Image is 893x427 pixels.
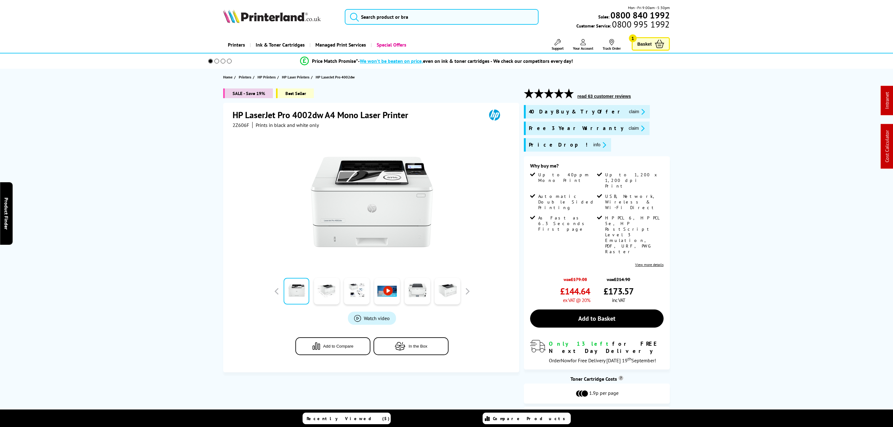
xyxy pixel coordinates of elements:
[239,74,251,80] span: Printers
[538,215,595,232] span: As Fast as 6.3 Seconds First page
[538,172,595,183] span: Up to 40ppm Mono Print
[628,356,631,362] sup: th
[610,12,670,18] a: 0800 840 1992
[619,376,623,380] sup: Cost per page
[250,37,309,53] a: Ink & Toner Cartridges
[493,416,569,421] span: Compare Products
[530,340,663,363] div: modal_delivery
[483,413,571,424] a: Compare Products
[3,198,9,230] span: Product Finder
[316,74,355,80] span: HP LaserJet Pro 4002dw
[223,88,273,98] span: SALE - Save 19%
[223,74,234,80] a: Home
[303,413,391,424] a: Recently Viewed (5)
[258,74,277,80] a: HP Printers
[576,21,670,29] span: Customer Service:
[635,262,664,267] a: View more details
[282,74,311,80] a: HP Laser Printers
[628,5,670,11] span: Mon - Fri 9:00am - 5:30pm
[233,109,414,121] h1: HP LaserJet Pro 4002dw A4 Mono Laser Printer
[575,93,633,99] button: read 63 customer reviews
[610,9,670,21] b: 0800 840 1992
[549,340,663,354] div: for FREE Next Day Delivery
[589,390,619,397] span: 1.9p per page
[223,74,233,80] span: Home
[573,46,593,51] span: Your Account
[223,9,337,24] a: Printerland Logo
[552,39,564,51] a: Support
[604,273,634,282] span: was
[282,74,309,80] span: HP Laser Printers
[348,312,396,325] a: Product_All_Videos
[604,285,634,297] span: £173.57
[312,58,358,64] span: Price Match Promise*
[480,109,509,121] img: HP
[605,215,662,254] span: HP PCL 6, HP PCL 5e, HP PostScript Level 3 Emulation, PDF, URF, PWG Raster
[538,193,595,210] span: Automatic Double Sided Printing
[364,315,390,321] span: Watch video
[233,122,249,128] span: 2Z606F
[256,122,319,128] i: Prints in black and white only
[605,172,662,189] span: Up to 1,200 x 1,200 dpi Print
[358,58,573,64] div: - even on ink & toner cartridges - We check our competitors every day!
[571,276,587,282] strike: £179.08
[309,37,371,53] a: Managed Print Services
[530,163,663,172] div: Why buy me?
[627,125,646,132] button: promo-description
[614,276,630,282] strike: £214.90
[632,37,670,51] a: Basket 1
[256,37,305,53] span: Ink & Toner Cartridges
[552,46,564,51] span: Support
[561,357,571,364] span: Now
[530,309,663,328] a: Add to Basket
[374,337,449,355] button: In the Box
[612,297,625,303] span: inc VAT
[311,141,433,263] img: HP LaserJet Pro 4002dw
[560,285,590,297] span: £144.64
[223,9,321,23] img: Printerland Logo
[637,40,652,48] span: Basket
[573,39,593,51] a: Your Account
[529,125,624,132] span: Free 3 Year Warranty
[360,58,423,64] span: We won’t be beaten on price,
[307,416,390,421] span: Recently Viewed (5)
[276,88,314,98] span: Best Seller
[371,37,411,53] a: Special Offers
[603,39,621,51] a: Track Order
[239,74,253,80] a: Printers
[345,9,538,25] input: Search product or bra
[524,376,670,382] div: Toner Cartridge Costs
[629,34,637,42] span: 1
[884,130,890,163] a: Cost Calculator
[200,56,674,67] li: modal_Promise
[627,108,647,115] button: promo-description
[529,141,588,148] span: Price Drop!
[223,37,250,53] a: Printers
[316,74,356,80] a: HP LaserJet Pro 4002dw
[323,344,354,349] span: Add to Compare
[605,193,662,210] span: USB, Network, Wireless & Wi-Fi Direct
[591,141,608,148] button: promo-description
[549,340,612,347] span: Only 13 left
[295,337,370,355] button: Add to Compare
[563,297,590,303] span: ex VAT @ 20%
[560,273,590,282] span: was
[884,92,890,109] a: Intranet
[529,108,624,115] span: 40 Day Buy & Try Offer
[409,344,427,349] span: In the Box
[598,14,610,20] span: Sales:
[258,74,276,80] span: HP Printers
[549,357,656,364] span: Order for Free Delivery [DATE] 19 September!
[611,21,670,27] span: 0800 995 1992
